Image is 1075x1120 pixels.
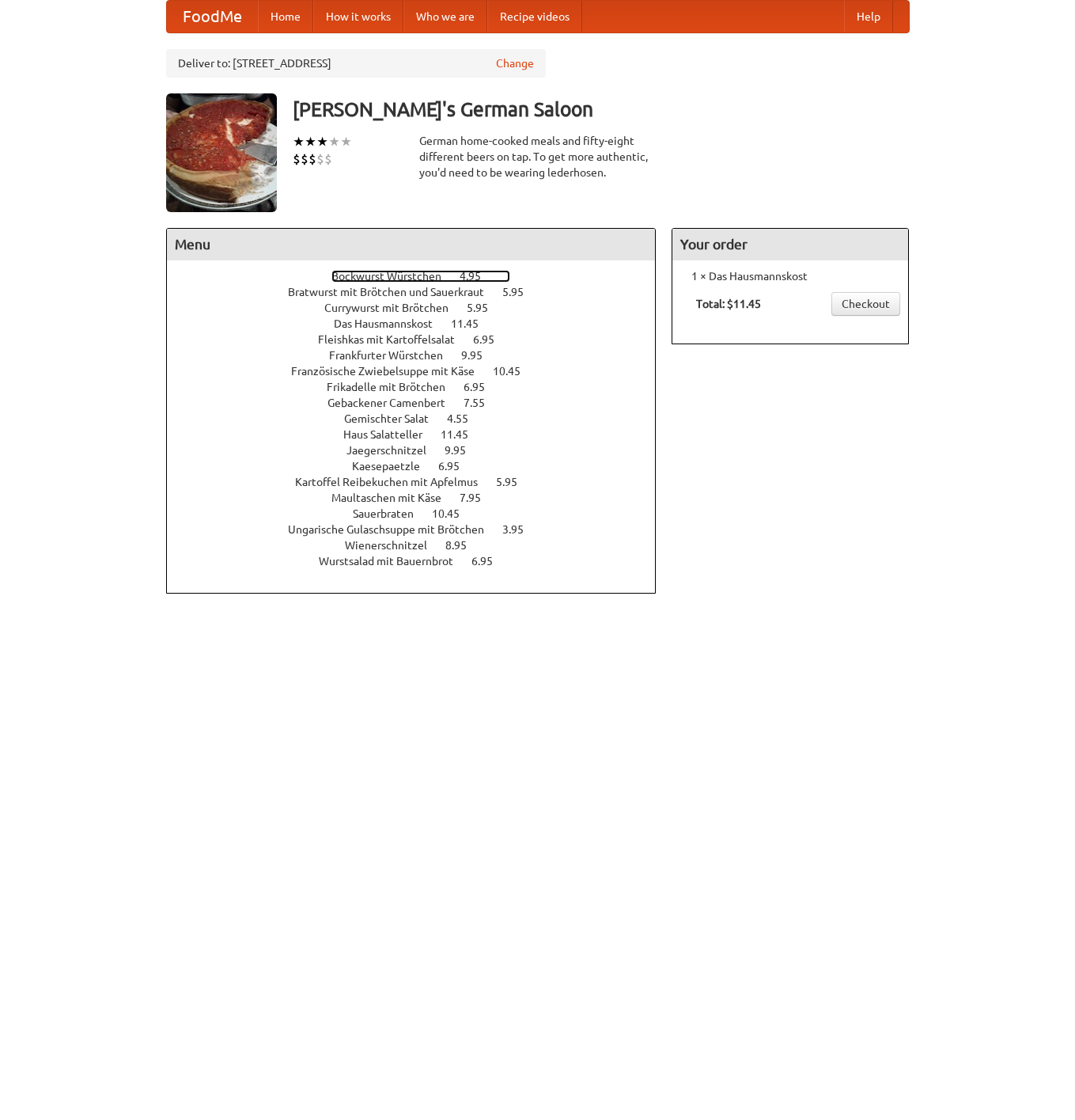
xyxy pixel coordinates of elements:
[288,286,500,298] span: Bratwurst mit Brötchen und Sauerkraut
[316,150,324,168] li: $
[334,317,449,330] span: Das Hausmannskost
[331,270,457,283] span: Bockwurst Würstchen
[319,555,522,568] a: Wurstsalad mit Bauernbrot 6.95
[487,1,582,32] a: Recipe videos
[419,133,657,180] div: German home-cooked meals and fifty-eight different beers on tap. To get more authentic, you'd nee...
[328,133,340,150] li: ★
[343,428,498,441] a: Haus Salatteller 11.45
[324,302,464,314] span: Currywurst mit Brötchen
[291,365,550,378] a: Französische Zwiebelsuppe mit Käse 10.45
[445,444,482,457] span: 9.95
[316,133,328,150] li: ★
[318,333,524,346] a: Fleishkas mit Kartoffelsalat 6.95
[346,444,495,457] a: Jaegerschnitzel 9.95
[496,55,534,71] a: Change
[291,365,490,378] span: Französische Zwiebelsuppe mit Käse
[445,539,483,552] span: 8.95
[324,150,332,168] li: $
[696,298,761,310] b: Total: $11.45
[324,302,517,314] a: Currywurst mit Brötchen 5.95
[680,268,900,284] li: 1 × Das Hausmannskost
[502,523,539,536] span: 3.95
[288,523,500,536] span: Ungarische Gulaschsuppe mit Brötchen
[467,302,504,314] span: 5.95
[353,507,489,520] a: Sauerbraten 10.45
[346,444,442,457] span: Jaegerschnitzel
[327,381,514,393] a: Frikadelle mit Brötchen 6.95
[166,93,277,212] img: angular.jpg
[293,93,910,125] h3: [PERSON_NAME]'s German Saloon
[301,150,308,168] li: $
[447,412,484,425] span: 4.55
[460,492,497,504] span: 7.95
[473,333,510,346] span: 6.95
[258,1,313,32] a: Home
[496,476,533,488] span: 5.95
[464,381,501,393] span: 6.95
[352,460,436,473] span: Kaesepaetzle
[319,555,469,568] span: Wurstsalad mit Bauernbrot
[493,365,536,378] span: 10.45
[167,1,258,32] a: FoodMe
[329,349,512,362] a: Frankfurter Würstchen 9.95
[313,1,403,32] a: How it works
[344,412,498,425] a: Gemischter Salat 4.55
[451,317,494,330] span: 11.45
[672,229,908,260] h4: Your order
[334,317,508,330] a: Das Hausmannskost 11.45
[167,229,656,260] h4: Menu
[502,286,539,298] span: 5.95
[353,507,430,520] span: Sauerbraten
[327,397,461,409] span: Gebackener Camenbert
[331,492,457,504] span: Maultaschen mit Käse
[331,270,510,283] a: Bockwurst Würstchen 4.95
[432,507,475,520] span: 10.45
[288,286,553,298] a: Bratwurst mit Brötchen und Sauerkraut 5.95
[295,476,547,488] a: Kartoffel Reibekuchen mit Apfelmus 5.95
[329,349,459,362] span: Frankfurter Würstchen
[343,428,438,441] span: Haus Salatteller
[844,1,893,32] a: Help
[345,539,443,552] span: Wienerschnitzel
[293,150,301,168] li: $
[460,270,497,283] span: 4.95
[438,460,475,473] span: 6.95
[441,428,484,441] span: 11.45
[327,381,461,393] span: Frikadelle mit Brötchen
[345,539,496,552] a: Wienerschnitzel 8.95
[461,349,498,362] span: 9.95
[305,133,316,150] li: ★
[340,133,352,150] li: ★
[471,555,509,568] span: 6.95
[344,412,445,425] span: Gemischter Salat
[318,333,471,346] span: Fleishkas mit Kartoffelsalat
[352,460,489,473] a: Kaesepaetzle 6.95
[831,292,900,316] a: Checkout
[295,476,494,488] span: Kartoffel Reibekuchen mit Apfelmus
[403,1,487,32] a: Who we are
[308,150,316,168] li: $
[288,523,553,536] a: Ungarische Gulaschsuppe mit Brötchen 3.95
[327,397,514,409] a: Gebackener Camenbert 7.55
[331,492,510,504] a: Maultaschen mit Käse 7.95
[293,133,305,150] li: ★
[464,397,501,409] span: 7.55
[166,49,546,78] div: Deliver to: [STREET_ADDRESS]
